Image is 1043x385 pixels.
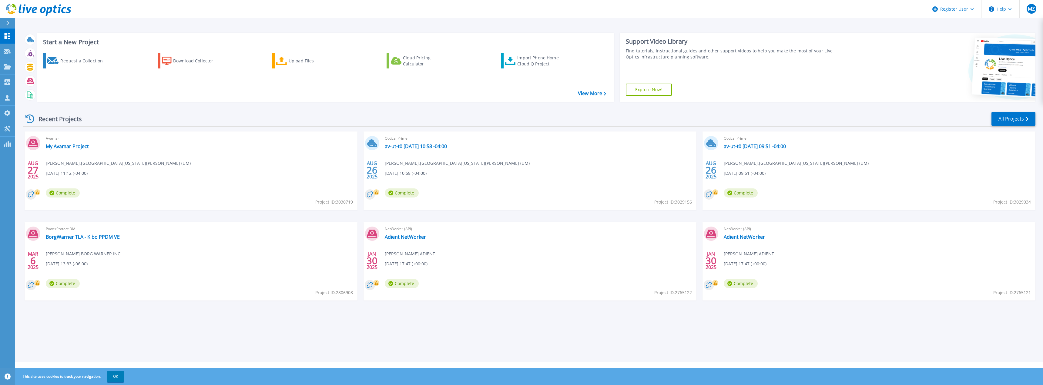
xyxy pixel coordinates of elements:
[654,289,692,296] span: Project ID: 2765122
[705,159,717,181] div: AUG 2025
[385,279,419,288] span: Complete
[30,258,36,263] span: 6
[724,188,758,197] span: Complete
[46,160,191,167] span: [PERSON_NAME] , [GEOGRAPHIC_DATA][US_STATE][PERSON_NAME] (UM)
[385,188,419,197] span: Complete
[724,234,765,240] a: Adient NetWorker
[993,289,1031,296] span: Project ID: 2765121
[23,111,90,126] div: Recent Projects
[993,199,1031,205] span: Project ID: 3029034
[173,55,222,67] div: Download Collector
[1028,6,1035,11] span: MZ
[28,168,39,173] span: 27
[17,371,124,382] span: This site uses cookies to track your navigation.
[60,55,109,67] div: Request a Collection
[385,261,428,267] span: [DATE] 17:47 (+00:00)
[27,159,39,181] div: AUG 2025
[46,226,354,232] span: PowerProtect DM
[706,258,716,263] span: 30
[366,159,378,181] div: AUG 2025
[385,226,693,232] span: NetWorker (API)
[46,170,88,177] span: [DATE] 11:12 (-04:00)
[654,199,692,205] span: Project ID: 3029156
[385,160,530,167] span: [PERSON_NAME] , [GEOGRAPHIC_DATA][US_STATE][PERSON_NAME] (UM)
[46,251,120,257] span: [PERSON_NAME] , BORG WARNER INC
[517,55,565,67] div: Import Phone Home CloudIQ Project
[724,279,758,288] span: Complete
[626,48,843,60] div: Find tutorials, instructional guides and other support videos to help you make the most of your L...
[27,250,39,272] div: MAR 2025
[705,250,717,272] div: JAN 2025
[43,39,606,45] h3: Start a New Project
[366,250,378,272] div: JAN 2025
[46,261,88,267] span: [DATE] 13:33 (-06:00)
[46,234,120,240] a: BorgWarner TLA - Kibo PPDM VE
[724,251,774,257] span: [PERSON_NAME] , ADIENT
[626,84,672,96] a: Explore Now!
[272,53,340,68] a: Upload Files
[46,135,354,142] span: Avamar
[387,53,454,68] a: Cloud Pricing Calculator
[158,53,225,68] a: Download Collector
[46,279,80,288] span: Complete
[724,170,766,177] span: [DATE] 09:51 (-04:00)
[706,168,716,173] span: 26
[385,251,435,257] span: [PERSON_NAME] , ADIENT
[724,261,766,267] span: [DATE] 17:47 (+00:00)
[107,371,124,382] button: OK
[367,258,377,263] span: 30
[367,168,377,173] span: 26
[724,135,1032,142] span: Optical Prime
[403,55,451,67] div: Cloud Pricing Calculator
[578,91,606,96] a: View More
[315,199,353,205] span: Project ID: 3030719
[626,38,843,45] div: Support Video Library
[724,226,1032,232] span: NetWorker (API)
[724,143,786,149] a: av-ut-t0 [DATE] 09:51 -04:00
[289,55,337,67] div: Upload Files
[315,289,353,296] span: Project ID: 2806908
[724,160,869,167] span: [PERSON_NAME] , [GEOGRAPHIC_DATA][US_STATE][PERSON_NAME] (UM)
[385,170,427,177] span: [DATE] 10:58 (-04:00)
[46,188,80,197] span: Complete
[385,143,447,149] a: av-ut-t0 [DATE] 10:58 -04:00
[991,112,1035,126] a: All Projects
[385,234,426,240] a: Adient NetWorker
[385,135,693,142] span: Optical Prime
[43,53,111,68] a: Request a Collection
[46,143,89,149] a: My Avamar Project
